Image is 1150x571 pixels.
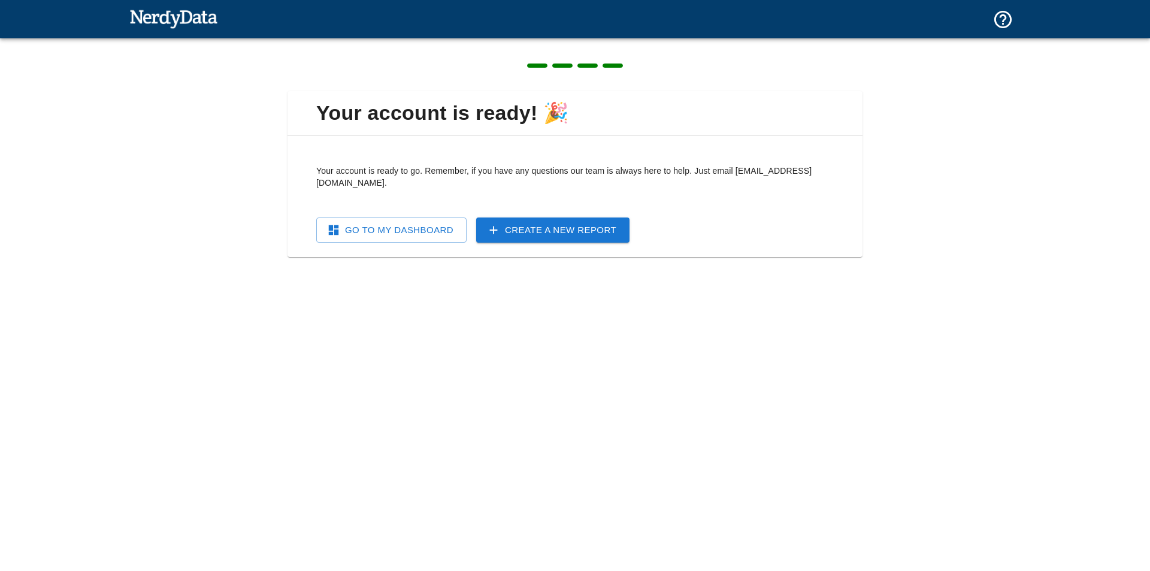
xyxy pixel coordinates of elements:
[129,7,217,31] img: NerdyData.com
[316,217,467,243] a: Go To My Dashboard
[297,101,853,126] span: Your account is ready! 🎉
[316,165,834,189] p: Your account is ready to go. Remember, if you have any questions our team is always here to help....
[476,217,630,243] a: Create a New Report
[985,2,1021,37] button: Support and Documentation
